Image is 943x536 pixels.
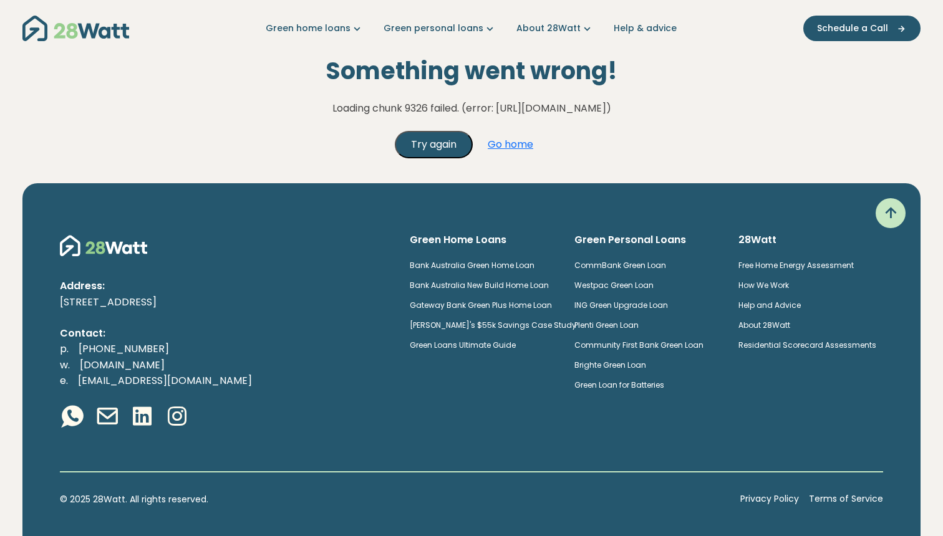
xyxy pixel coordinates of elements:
[574,360,646,370] a: Brighte Green Loan
[60,278,390,294] p: Address:
[22,16,129,41] img: 28Watt
[516,22,594,35] a: About 28Watt
[68,373,262,388] a: [EMAIL_ADDRESS][DOMAIN_NAME]
[738,260,854,270] a: Free Home Energy Assessment
[574,300,668,310] a: ING Green Upgrade Loan
[809,492,883,506] a: Terms of Service
[738,340,876,350] a: Residential Scorecard Assessments
[574,233,719,247] h6: Green Personal Loans
[395,131,473,158] button: Try again
[574,260,666,270] a: CommBank Green Loan
[384,22,496,35] a: Green personal loans
[60,373,68,388] span: e.
[266,22,364,35] a: Green home loans
[95,404,120,431] a: Email
[738,280,789,290] a: How We Work
[574,380,664,390] a: Green Loan for Batteries
[60,404,85,431] a: Whatsapp
[165,404,190,431] a: Instagram
[410,280,549,290] a: Bank Australia New Build Home Loan
[130,404,155,431] a: Linkedin
[410,300,552,310] a: Gateway Bank Green Plus Home Loan
[60,233,147,258] img: 28Watt
[410,320,576,330] a: [PERSON_NAME]'s $55k Savings Case Study
[574,320,639,330] a: Plenti Green Loan
[738,233,883,247] h6: 28Watt
[70,358,175,372] a: [DOMAIN_NAME]
[738,300,801,310] a: Help and Advice
[22,12,921,44] nav: Main navigation
[60,358,70,372] span: w.
[60,492,730,506] p: © 2025 28Watt. All rights reserved.
[574,340,704,350] a: Community First Bank Green Loan
[614,22,677,35] a: Help & advice
[574,280,654,290] a: Westpac Green Loan
[473,132,548,156] a: Go home
[69,342,179,356] a: [PHONE_NUMBER]
[410,233,554,247] h6: Green Home Loans
[738,320,790,330] a: About 28Watt
[60,294,390,310] p: [STREET_ADDRESS]
[410,340,516,350] a: Green Loans Ultimate Guide
[60,325,390,342] p: Contact:
[817,22,888,35] span: Schedule a Call
[803,16,921,41] button: Schedule a Call
[740,492,799,506] a: Privacy Policy
[410,260,534,270] a: Bank Australia Green Home Loan
[60,342,69,356] span: p.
